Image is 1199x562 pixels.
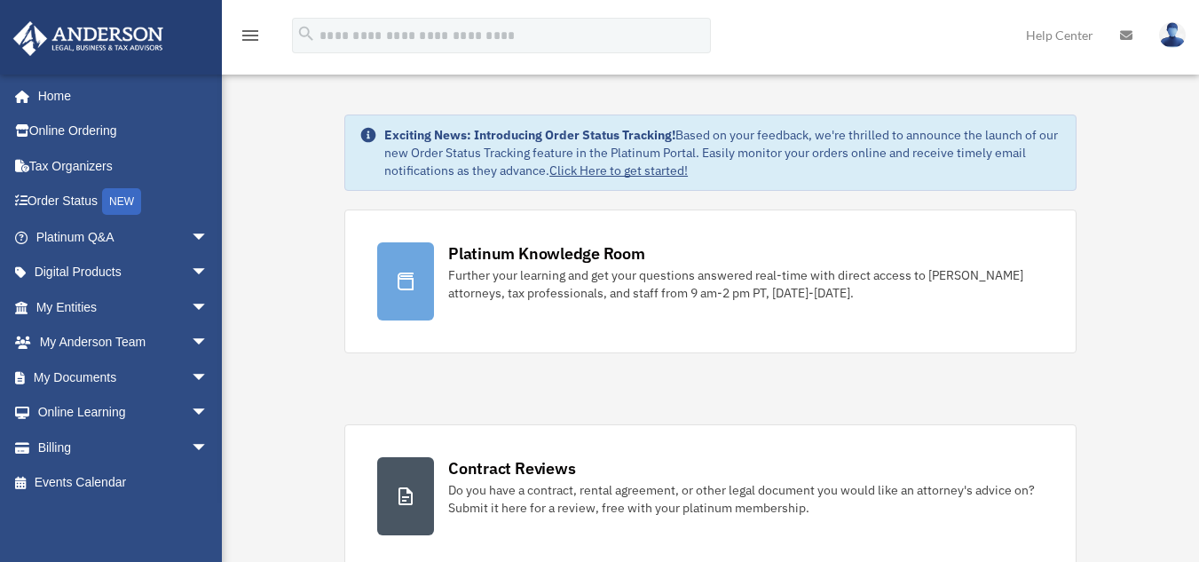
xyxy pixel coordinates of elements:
[8,21,169,56] img: Anderson Advisors Platinum Portal
[448,457,575,479] div: Contract Reviews
[240,31,261,46] a: menu
[191,395,226,431] span: arrow_drop_down
[12,219,235,255] a: Platinum Q&Aarrow_drop_down
[448,266,1044,302] div: Further your learning and get your questions answered real-time with direct access to [PERSON_NAM...
[296,24,316,44] i: search
[191,219,226,256] span: arrow_drop_down
[191,360,226,396] span: arrow_drop_down
[191,325,226,361] span: arrow_drop_down
[549,162,688,178] a: Click Here to get started!
[384,126,1061,179] div: Based on your feedback, we're thrilled to announce the launch of our new Order Status Tracking fe...
[102,188,141,215] div: NEW
[448,242,645,265] div: Platinum Knowledge Room
[12,148,235,184] a: Tax Organizers
[12,255,235,290] a: Digital Productsarrow_drop_down
[384,127,675,143] strong: Exciting News: Introducing Order Status Tracking!
[12,289,235,325] a: My Entitiesarrow_drop_down
[240,25,261,46] i: menu
[448,481,1044,517] div: Do you have a contract, rental agreement, or other legal document you would like an attorney's ad...
[12,325,235,360] a: My Anderson Teamarrow_drop_down
[344,210,1077,353] a: Platinum Knowledge Room Further your learning and get your questions answered real-time with dire...
[12,114,235,149] a: Online Ordering
[12,430,235,465] a: Billingarrow_drop_down
[12,360,235,395] a: My Documentsarrow_drop_down
[12,78,226,114] a: Home
[12,184,235,220] a: Order StatusNEW
[1159,22,1186,48] img: User Pic
[12,395,235,431] a: Online Learningarrow_drop_down
[191,430,226,466] span: arrow_drop_down
[191,289,226,326] span: arrow_drop_down
[12,465,235,501] a: Events Calendar
[191,255,226,291] span: arrow_drop_down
